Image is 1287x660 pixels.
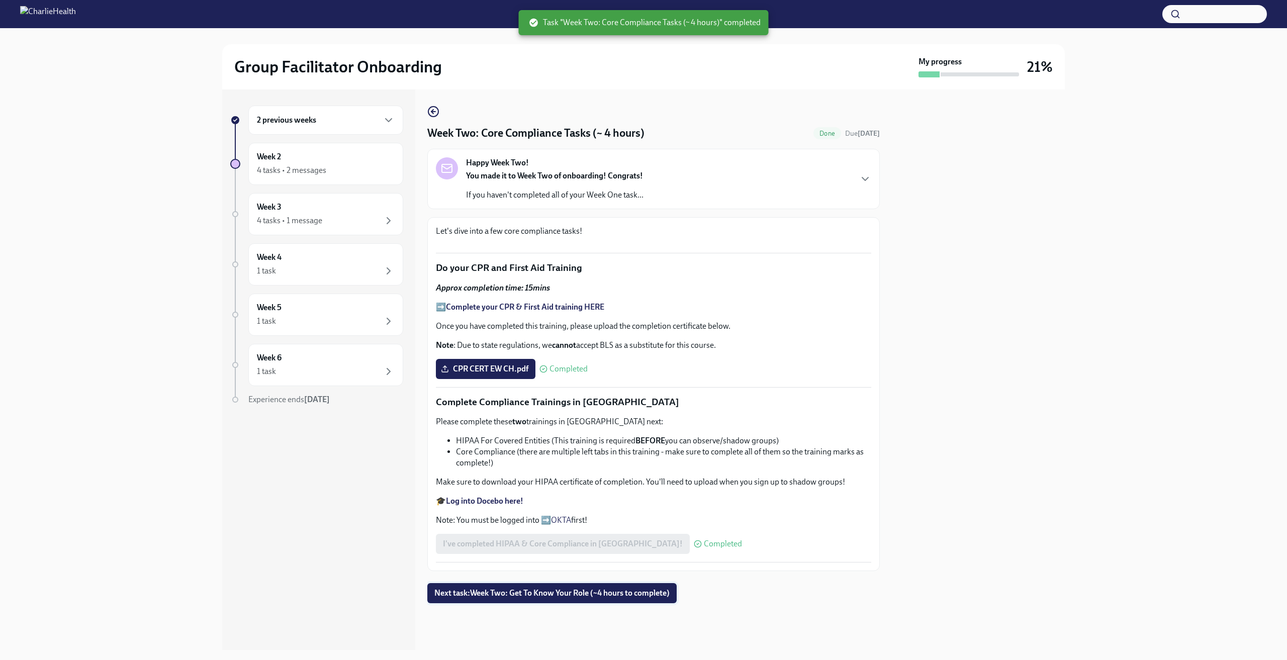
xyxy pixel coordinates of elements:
[434,588,670,598] span: Next task : Week Two: Get To Know Your Role (~4 hours to complete)
[257,265,276,276] div: 1 task
[257,165,326,176] div: 4 tasks • 2 messages
[257,151,281,162] h6: Week 2
[257,115,316,126] h6: 2 previous weeks
[234,57,442,77] h2: Group Facilitator Onboarding
[248,106,403,135] div: 2 previous weeks
[230,143,403,185] a: Week 24 tasks • 2 messages
[436,515,871,526] p: Note: You must be logged into ➡️ first!
[446,496,523,506] a: Log into Docebo here!
[704,540,742,548] span: Completed
[257,202,282,213] h6: Week 3
[257,252,282,263] h6: Week 4
[813,130,841,137] span: Done
[436,302,871,313] p: ➡️
[436,261,871,274] p: Do your CPR and First Aid Training
[427,126,645,141] h4: Week Two: Core Compliance Tasks (~ 4 hours)
[456,446,871,468] li: Core Compliance (there are multiple left tabs in this training - make sure to complete all of the...
[436,496,871,507] p: 🎓
[529,17,761,28] span: Task "Week Two: Core Compliance Tasks (~ 4 hours)" completed
[304,395,330,404] strong: [DATE]
[20,6,76,22] img: CharlieHealth
[858,129,880,138] strong: [DATE]
[845,129,880,138] span: Due
[257,215,322,226] div: 4 tasks • 1 message
[436,283,550,293] strong: Approx completion time: 15mins
[446,302,604,312] a: Complete your CPR & First Aid training HERE
[436,340,453,350] strong: Note
[466,171,643,180] strong: You made it to Week Two of onboarding! Congrats!
[248,395,330,404] span: Experience ends
[257,352,282,363] h6: Week 6
[230,344,403,386] a: Week 61 task
[436,226,871,237] p: Let's dive into a few core compliance tasks!
[1027,58,1053,76] h3: 21%
[845,129,880,138] span: October 13th, 2025 09:00
[257,302,282,313] h6: Week 5
[257,316,276,327] div: 1 task
[230,243,403,286] a: Week 41 task
[436,416,871,427] p: Please complete these trainings in [GEOGRAPHIC_DATA] next:
[466,190,643,201] p: If you haven't completed all of your Week One task...
[549,365,588,373] span: Completed
[918,56,962,67] strong: My progress
[436,340,871,351] p: : Due to state regulations, we accept BLS as a substitute for this course.
[551,515,571,525] a: OKTA
[635,436,665,445] strong: BEFORE
[427,583,677,603] button: Next task:Week Two: Get To Know Your Role (~4 hours to complete)
[443,364,528,374] span: CPR CERT EW CH.pdf
[552,340,576,350] strong: cannot
[456,435,871,446] li: HIPAA For Covered Entities (This training is required you can observe/shadow groups)
[436,477,871,488] p: Make sure to download your HIPAA certificate of completion. You'll need to upload when you sign u...
[230,193,403,235] a: Week 34 tasks • 1 message
[436,359,535,379] label: CPR CERT EW CH.pdf
[512,417,526,426] strong: two
[230,294,403,336] a: Week 51 task
[466,157,529,168] strong: Happy Week Two!
[436,396,871,409] p: Complete Compliance Trainings in [GEOGRAPHIC_DATA]
[436,321,871,332] p: Once you have completed this training, please upload the completion certificate below.
[257,366,276,377] div: 1 task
